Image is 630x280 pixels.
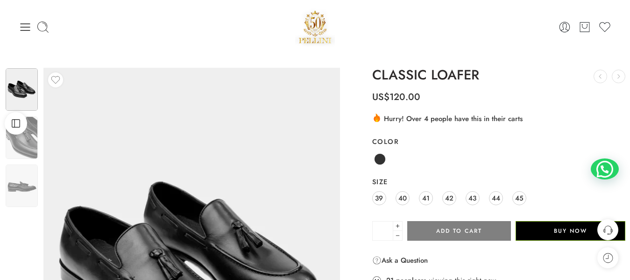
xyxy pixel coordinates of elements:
img: Artboard 19 [6,165,38,207]
a: Ask a Question [372,255,428,266]
span: US$ [372,90,389,104]
a: 42 [442,191,456,205]
a: Pellini - [295,7,335,47]
button: Buy Now [516,221,625,241]
span: 44 [492,192,500,204]
input: Product quantity [372,221,393,241]
label: Color [372,137,625,146]
h1: CLASSIC LOAFER [372,68,625,83]
a: 43 [466,191,480,205]
span: 39 [375,192,383,204]
a: Cart [578,21,591,34]
a: 45 [512,191,526,205]
span: 42 [445,192,453,204]
img: Artboard 19 [6,116,38,159]
a: 41 [419,191,433,205]
div: Hurry! Over 4 people have this in their carts [372,113,625,124]
span: 41 [422,192,430,204]
span: 45 [515,192,524,204]
a: Login / Register [558,21,571,34]
a: 44 [489,191,503,205]
label: Size [372,177,625,187]
bdi: 120.00 [372,90,420,104]
button: Add to cart [407,221,511,241]
a: 40 [396,191,410,205]
span: 43 [468,192,476,204]
a: Wishlist [598,21,611,34]
img: Pellini [295,7,335,47]
span: 40 [398,192,407,204]
img: Artboard 19 [6,68,38,111]
a: 39 [372,191,386,205]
